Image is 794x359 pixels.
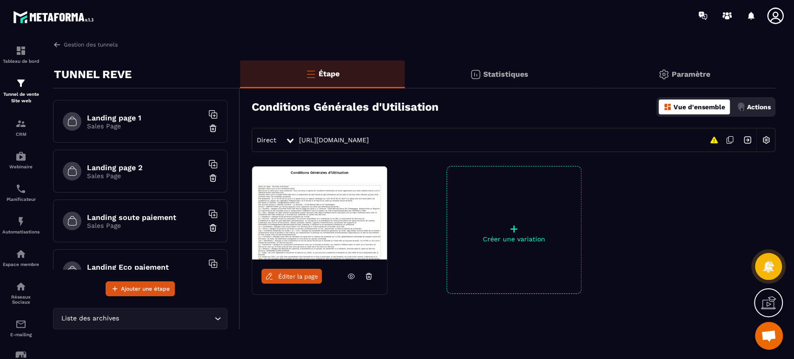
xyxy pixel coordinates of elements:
p: Paramètre [672,70,710,79]
span: Liste des archives [59,313,121,324]
img: bars-o.4a397970.svg [305,68,316,80]
p: Statistiques [483,70,528,79]
span: Éditer la page [278,273,318,280]
img: automations [15,248,27,259]
a: automationsautomationsAutomatisations [2,209,40,241]
h3: Conditions Générales d'Utilisation [252,100,439,113]
p: Planificateur [2,197,40,202]
img: image [252,166,387,259]
img: setting-w.858f3a88.svg [757,131,775,149]
a: social-networksocial-networkRéseaux Sociaux [2,274,40,312]
img: automations [15,151,27,162]
p: Tableau de bord [2,59,40,64]
p: Sales Page [87,172,203,179]
img: logo [13,8,97,26]
a: formationformationTunnel de vente Site web [2,71,40,111]
input: Search for option [121,313,212,324]
img: stats.20deebd0.svg [470,69,481,80]
p: E-mailing [2,332,40,337]
p: Créer une variation [447,235,581,243]
img: formation [15,118,27,129]
img: email [15,319,27,330]
div: Search for option [53,308,227,329]
img: arrow [53,40,61,49]
img: scheduler [15,183,27,194]
span: Direct [257,136,276,144]
a: automationsautomationsWebinaire [2,144,40,176]
p: Tunnel de vente Site web [2,91,40,104]
a: schedulerschedulerPlanificateur [2,176,40,209]
p: CRM [2,132,40,137]
p: Sales Page [87,222,203,229]
p: Vue d'ensemble [674,103,725,111]
p: Webinaire [2,164,40,169]
button: Ajouter une étape [106,281,175,296]
a: [URL][DOMAIN_NAME] [299,136,369,144]
p: Réseaux Sociaux [2,294,40,305]
h6: Landing page 1 [87,113,203,122]
a: Gestion des tunnels [53,40,118,49]
p: + [447,222,581,235]
p: Sales Page [87,122,203,130]
a: emailemailE-mailing [2,312,40,344]
p: TUNNEL REVE [54,65,132,84]
p: Espace membre [2,262,40,267]
h6: Landing page 2 [87,163,203,172]
a: formationformationTableau de bord [2,38,40,71]
img: social-network [15,281,27,292]
img: trash [208,124,218,133]
a: formationformationCRM [2,111,40,144]
a: Éditer la page [261,269,322,284]
img: formation [15,78,27,89]
img: automations [15,216,27,227]
img: dashboard-orange.40269519.svg [663,103,672,111]
div: Ouvrir le chat [755,322,783,350]
p: Automatisations [2,229,40,234]
img: setting-gr.5f69749f.svg [658,69,669,80]
h6: Landing Eco paiement [87,263,203,272]
p: Actions [747,103,771,111]
a: automationsautomationsEspace membre [2,241,40,274]
img: trash [208,173,218,183]
img: formation [15,45,27,56]
p: Étape [319,69,340,78]
span: Ajouter une étape [121,284,170,293]
h6: Landing soute paiement [87,213,203,222]
img: trash [208,223,218,233]
img: actions.d6e523a2.png [737,103,745,111]
img: arrow-next.bcc2205e.svg [739,131,756,149]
